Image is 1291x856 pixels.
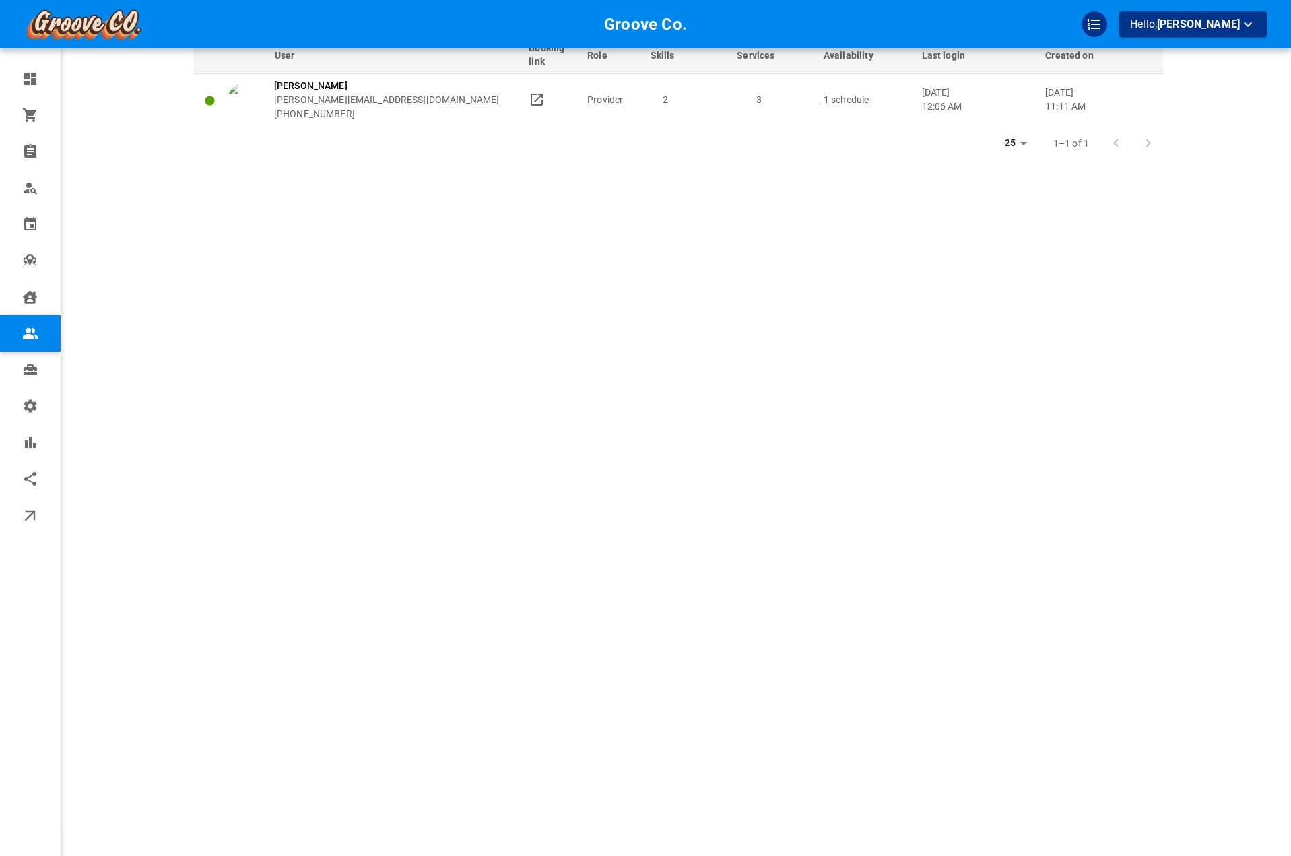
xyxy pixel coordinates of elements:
[24,7,143,41] img: company-logo
[737,48,792,62] span: Services
[1045,48,1111,62] span: Created on
[824,48,891,62] span: Availability
[999,133,1032,153] div: 25
[204,95,216,106] svg: Active
[922,48,983,62] span: Last login
[722,93,797,107] p: 3
[824,93,910,107] p: 1 schedule
[228,83,261,117] img: User
[274,107,499,121] p: [PHONE_NUMBER]
[587,48,625,62] span: Role
[1045,100,1151,114] p: 11:11 am
[274,79,499,93] p: [PERSON_NAME]
[1130,16,1256,33] p: Hello,
[523,36,581,73] th: Booking link
[587,93,638,107] p: Provider
[1045,86,1151,114] p: [DATE]
[274,93,499,107] p: [PERSON_NAME][EMAIL_ADDRESS][DOMAIN_NAME]
[628,93,702,107] p: 2
[922,86,1034,114] p: [DATE]
[651,48,692,62] span: Skills
[1157,18,1240,30] span: [PERSON_NAME]
[1082,11,1107,37] div: QuickStart Guide
[922,100,1034,114] p: 12:06 am
[228,48,312,62] span: User
[1119,11,1267,37] button: Hello,[PERSON_NAME]
[604,11,687,37] h6: Groove Co.
[1053,137,1089,150] p: 1–1 of 1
